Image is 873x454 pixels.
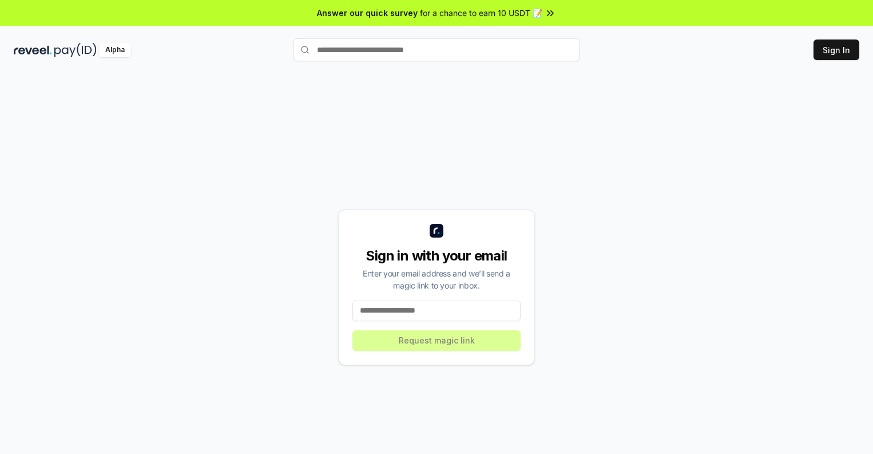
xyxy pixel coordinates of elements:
[317,7,418,19] span: Answer our quick survey
[814,40,859,60] button: Sign In
[420,7,542,19] span: for a chance to earn 10 USDT 📝
[430,224,443,238] img: logo_small
[54,43,97,57] img: pay_id
[14,43,52,57] img: reveel_dark
[352,267,521,291] div: Enter your email address and we’ll send a magic link to your inbox.
[352,247,521,265] div: Sign in with your email
[99,43,131,57] div: Alpha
